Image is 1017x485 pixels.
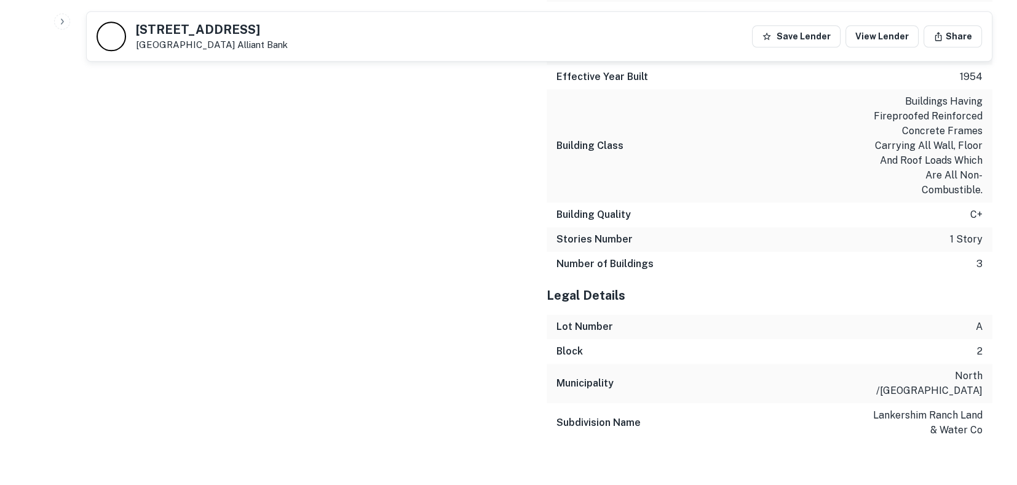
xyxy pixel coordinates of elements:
h5: Legal Details [547,286,992,305]
h6: Municipality [556,376,614,391]
p: 3 [976,257,983,271]
h6: Stories Number [556,232,633,247]
p: 1 story [950,232,983,247]
p: 2 [977,344,983,359]
p: lankershim ranch land & water co [872,408,983,438]
iframe: Chat Widget [956,387,1017,446]
h6: Number of Buildings [556,257,654,271]
p: a [976,319,983,334]
p: c+ [970,207,983,222]
h5: [STREET_ADDRESS] [136,23,288,36]
h6: Building Quality [556,207,631,222]
a: Alliant Bank [237,39,288,50]
p: [GEOGRAPHIC_DATA] [136,39,288,50]
h6: Subdivision Name [556,415,641,430]
p: north /[GEOGRAPHIC_DATA] [872,369,983,398]
p: buildings having fireproofed reinforced concrete frames carrying all wall, floor and roof loads w... [872,94,983,198]
p: 1954 [960,70,983,84]
h6: Block [556,344,583,359]
h6: Building Class [556,138,623,153]
button: Share [924,25,982,47]
h6: Effective Year Built [556,70,648,84]
h6: Lot Number [556,319,613,334]
a: View Lender [845,25,919,47]
button: Save Lender [752,25,841,47]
